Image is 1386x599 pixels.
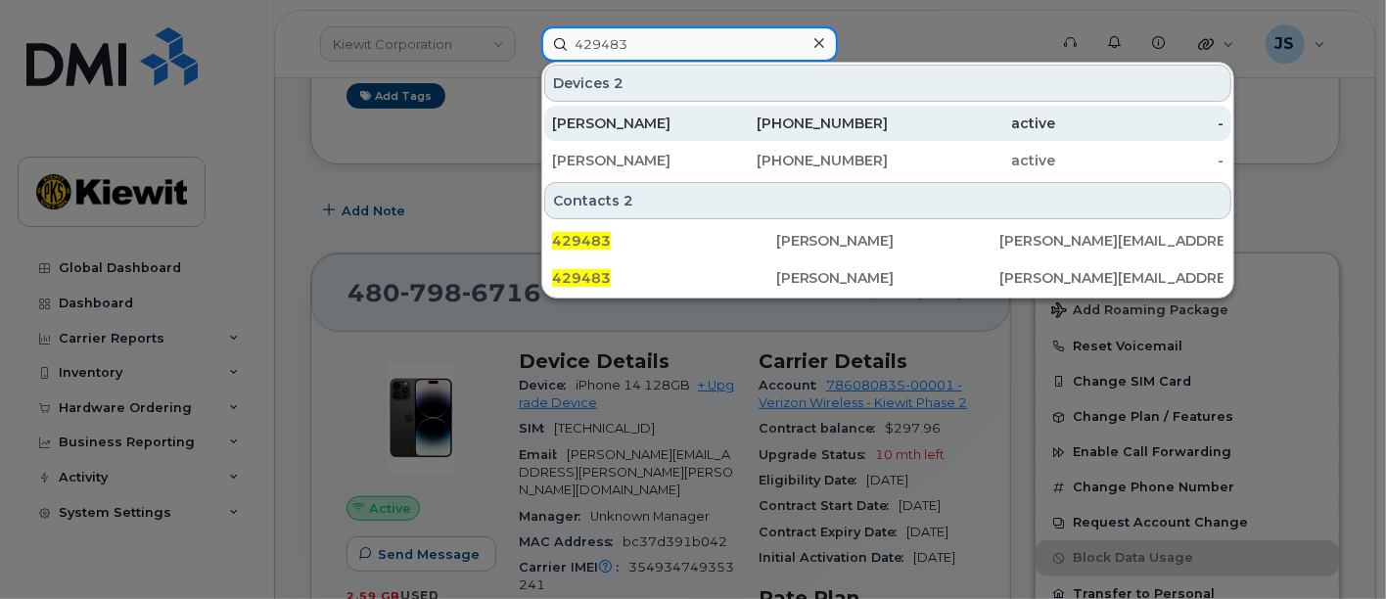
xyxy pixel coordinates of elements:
div: [PERSON_NAME] [552,151,720,170]
div: [PERSON_NAME][EMAIL_ADDRESS][PERSON_NAME][DOMAIN_NAME] [999,268,1224,288]
div: Contacts [544,182,1231,219]
div: [PHONE_NUMBER] [720,151,889,170]
span: 429483 [552,269,611,287]
a: [PERSON_NAME][PHONE_NUMBER]active- [544,106,1231,141]
a: 429483[PERSON_NAME][PERSON_NAME][EMAIL_ADDRESS][PERSON_NAME][DOMAIN_NAME] [544,260,1231,296]
div: active [888,114,1056,133]
iframe: Messenger Launcher [1301,514,1371,584]
div: [PERSON_NAME][EMAIL_ADDRESS][PERSON_NAME][DOMAIN_NAME] [999,231,1224,251]
div: - [1056,151,1224,170]
span: 429483 [552,232,611,250]
div: Devices [544,65,1231,102]
div: [PERSON_NAME] [776,268,1000,288]
div: [PERSON_NAME] [776,231,1000,251]
a: 429483[PERSON_NAME][PERSON_NAME][EMAIL_ADDRESS][PERSON_NAME][DOMAIN_NAME] [544,223,1231,258]
div: [PHONE_NUMBER] [720,114,889,133]
div: active [888,151,1056,170]
a: [PERSON_NAME][PHONE_NUMBER]active- [544,143,1231,178]
span: 2 [614,73,624,93]
div: [PERSON_NAME] [552,114,720,133]
span: 2 [624,191,633,210]
input: Find something... [541,26,838,62]
div: - [1056,114,1224,133]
